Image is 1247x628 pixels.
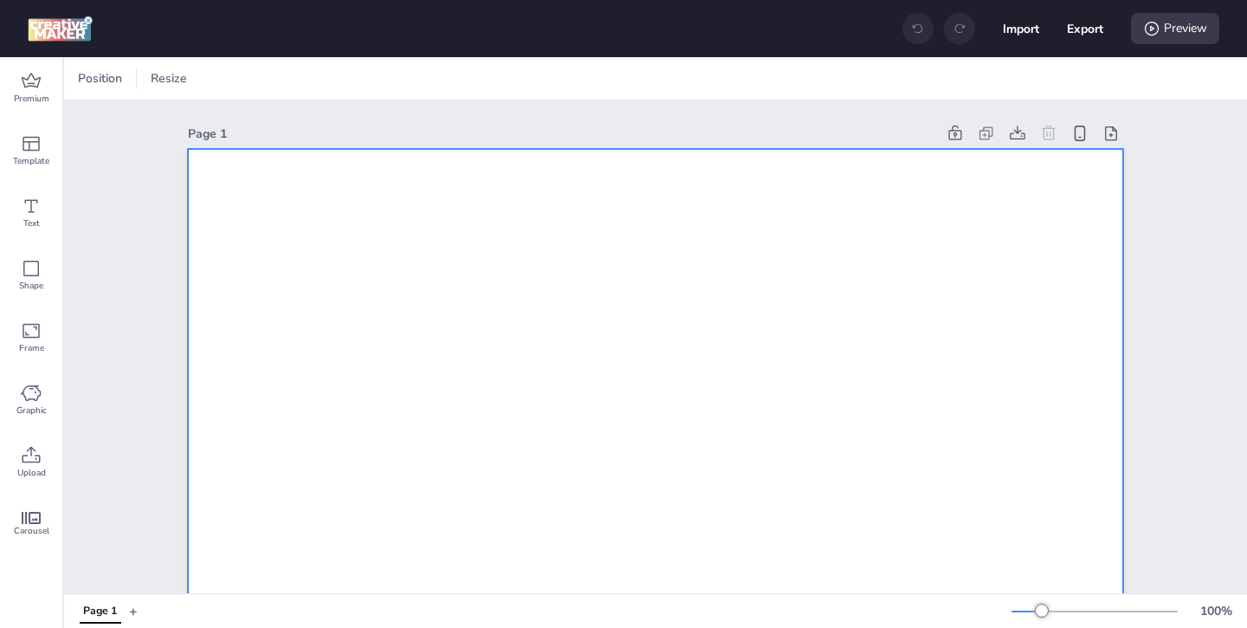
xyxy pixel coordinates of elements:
[13,154,49,168] span: Template
[17,466,46,480] span: Upload
[129,596,138,626] button: +
[71,596,129,626] div: Tabs
[19,341,44,355] span: Frame
[1131,13,1219,44] div: Preview
[14,92,49,106] span: Premium
[147,69,191,87] span: Resize
[23,217,40,230] span: Text
[1195,602,1237,620] div: 100 %
[14,524,49,538] span: Carousel
[1003,10,1039,47] button: Import
[74,69,126,87] span: Position
[19,279,43,293] span: Shape
[28,16,93,42] img: logo Creative Maker
[1067,10,1103,47] button: Export
[188,125,936,143] div: Page 1
[83,604,117,619] div: Page 1
[16,404,47,418] span: Graphic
